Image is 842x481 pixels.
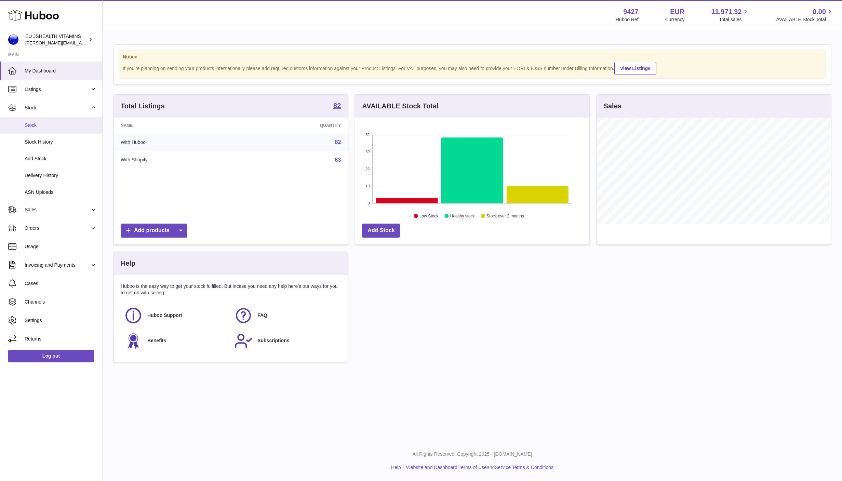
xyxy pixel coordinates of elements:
[368,201,370,205] text: 0
[147,337,166,344] span: Benefits
[25,206,90,213] span: Sales
[114,151,240,169] td: With Shopify
[670,7,684,16] strong: EUR
[25,33,87,46] div: EU JSHEALTH VITAMINS
[124,332,227,350] a: Benefits
[604,102,622,111] h3: Sales
[776,7,834,23] a: 0.00 AVAILABLE Stock Total
[406,465,487,470] a: Website and Dashboard Terms of Use
[719,16,749,23] span: Total sales
[25,122,97,129] span: Stock
[25,156,97,162] span: Add Stock
[419,214,439,218] text: Low Stock
[813,7,826,16] span: 0.00
[25,105,90,111] span: Stock
[25,225,90,231] span: Orders
[8,350,94,362] a: Log out
[25,317,97,324] span: Settings
[25,189,97,196] span: ASN Uploads
[487,214,524,218] text: Stock over 2 months
[114,133,240,151] td: With Huboo
[335,157,341,163] a: 63
[123,61,822,75] div: If you're planning on sending your products internationally please add required customs informati...
[257,312,267,319] span: FAQ
[240,118,348,133] th: Quantity
[404,464,553,471] li: and
[123,54,822,60] strong: Notice
[234,306,337,325] a: FAQ
[8,35,18,45] img: laura@jessicasepel.com
[665,16,685,23] div: Currency
[362,102,438,111] h3: AVAILABLE Stock Total
[25,40,137,45] span: [PERSON_NAME][EMAIL_ADDRESS][DOMAIN_NAME]
[391,465,401,470] a: Help
[335,139,341,145] a: 82
[366,133,370,137] text: 52
[124,306,227,325] a: Huboo Support
[25,280,97,287] span: Cases
[333,102,341,109] strong: 82
[257,337,289,344] span: Subscriptions
[614,62,656,75] a: View Listings
[147,312,182,319] span: Huboo Support
[776,16,834,23] span: AVAILABLE Stock Total
[711,7,741,16] span: 11,971.32
[616,16,639,23] div: Huboo Ref
[121,224,187,238] a: Add products
[333,102,341,110] a: 82
[234,332,337,350] a: Subscriptions
[25,139,97,145] span: Stock History
[121,259,135,268] h3: Help
[366,150,370,154] text: 39
[25,262,90,268] span: Invoicing and Payments
[121,283,341,296] p: Huboo is the easy way to get your stock fulfilled. But incase you need any help here's our ways f...
[366,184,370,188] text: 13
[114,118,240,133] th: Name
[366,167,370,171] text: 26
[121,102,165,111] h3: Total Listings
[25,172,97,179] span: Delivery History
[362,224,400,238] a: Add Stock
[25,243,97,250] span: Usage
[25,299,97,305] span: Channels
[25,86,90,93] span: Listings
[450,214,475,218] text: Healthy stock
[711,7,749,23] a: 11,971.32 Total sales
[495,465,553,470] a: Service Terms & Conditions
[623,7,639,16] strong: 9427
[25,336,97,342] span: Returns
[108,451,837,457] p: All Rights Reserved. Copyright 2025 - [DOMAIN_NAME]
[25,68,97,74] span: My Dashboard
